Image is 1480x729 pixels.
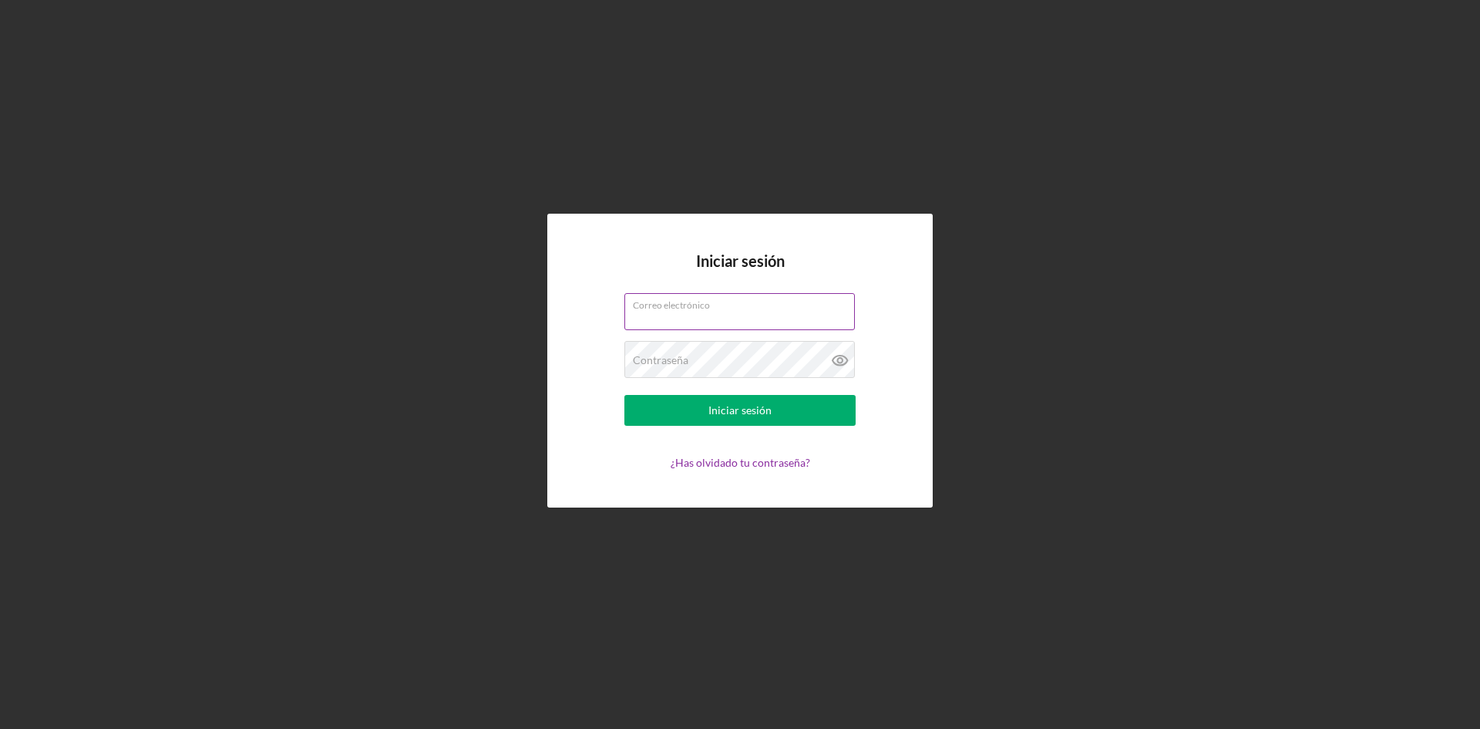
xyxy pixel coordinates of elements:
[624,395,856,426] button: Iniciar sesión
[633,299,710,311] font: Correo electrónico
[696,251,785,270] font: Iniciar sesión
[633,353,688,366] font: Contraseña
[708,403,772,417] font: Iniciar sesión
[671,456,810,469] a: ¿Has olvidado tu contraseña?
